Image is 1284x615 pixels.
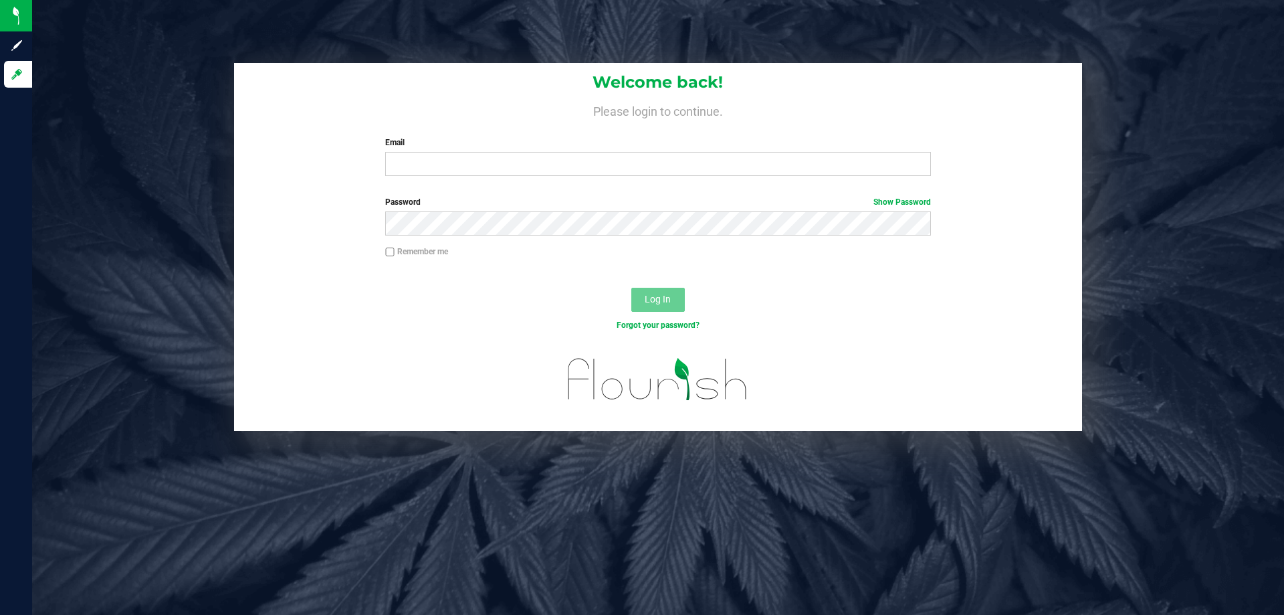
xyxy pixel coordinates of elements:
[385,197,421,207] span: Password
[617,321,700,330] a: Forgot your password?
[645,294,671,304] span: Log In
[10,39,23,52] inline-svg: Sign up
[631,288,685,312] button: Log In
[385,248,395,257] input: Remember me
[873,197,931,207] a: Show Password
[385,137,930,149] label: Email
[10,68,23,81] inline-svg: Log in
[234,102,1082,118] h4: Please login to continue.
[552,345,764,414] img: flourish_logo.svg
[385,246,448,258] label: Remember me
[234,74,1082,91] h1: Welcome back!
